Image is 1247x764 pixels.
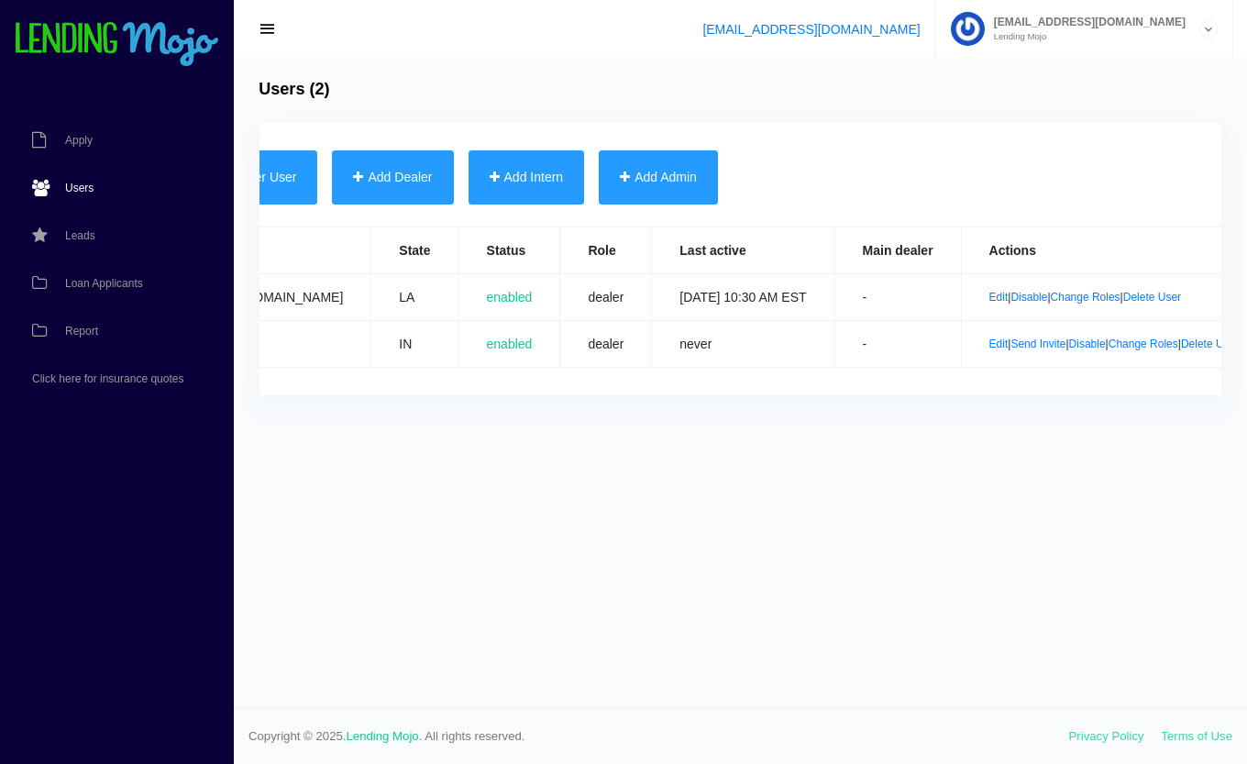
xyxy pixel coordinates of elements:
[347,729,419,743] a: Lending Mojo
[1109,338,1178,350] a: Change Roles
[332,150,453,205] button: Add Dealer
[989,338,1009,350] a: Edit
[702,22,920,37] a: [EMAIL_ADDRESS][DOMAIN_NAME]
[560,321,652,368] td: dealer
[1123,291,1181,304] a: Delete User
[1069,729,1144,743] a: Privacy Policy
[1010,338,1065,350] a: Send Invite
[65,230,95,241] span: Leads
[487,337,533,351] span: enabled
[371,227,458,274] th: State
[65,183,94,194] span: Users
[599,150,718,205] button: Add Admin
[652,321,834,368] td: never
[834,227,961,274] th: Main dealer
[469,150,585,205] button: Add Intern
[560,227,652,274] th: Role
[652,274,834,321] td: [DATE] 10:30 AM EST
[65,278,143,289] span: Loan Applicants
[487,290,533,304] span: enabled
[1010,291,1047,304] a: Disable
[65,326,98,337] span: Report
[1069,338,1106,350] a: Disable
[1051,291,1120,304] a: Change Roles
[834,274,961,321] td: -
[560,274,652,321] td: dealer
[951,12,985,46] img: Profile image
[1161,729,1232,743] a: Terms of Use
[248,727,1069,746] span: Copyright © 2025. . All rights reserved.
[32,373,183,384] span: Click here for insurance quotes
[834,321,961,368] td: -
[652,227,834,274] th: Last active
[65,135,93,146] span: Apply
[259,80,329,100] h4: Users (2)
[989,291,1009,304] a: Edit
[14,22,220,68] img: logo-small.png
[458,227,560,274] th: Status
[371,321,458,368] td: IN
[985,17,1186,28] span: [EMAIL_ADDRESS][DOMAIN_NAME]
[371,274,458,321] td: LA
[1181,338,1239,350] a: Delete User
[985,32,1186,41] small: Lending Mojo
